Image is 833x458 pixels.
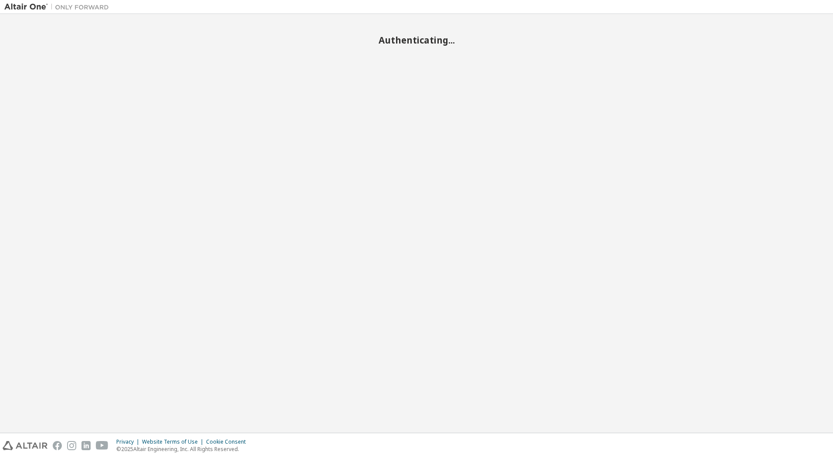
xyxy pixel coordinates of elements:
img: facebook.svg [53,441,62,450]
img: Altair One [4,3,113,11]
img: altair_logo.svg [3,441,47,450]
div: Website Terms of Use [142,438,206,445]
img: youtube.svg [96,441,108,450]
img: linkedin.svg [81,441,91,450]
div: Privacy [116,438,142,445]
div: Cookie Consent [206,438,251,445]
p: © 2025 Altair Engineering, Inc. All Rights Reserved. [116,445,251,453]
h2: Authenticating... [4,34,829,46]
img: instagram.svg [67,441,76,450]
